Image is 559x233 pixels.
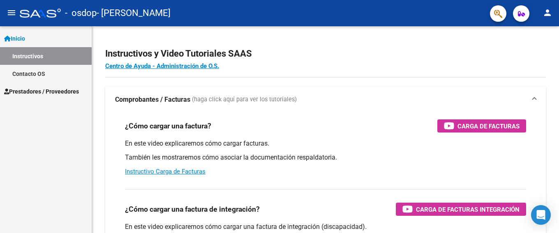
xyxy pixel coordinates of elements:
mat-icon: menu [7,8,16,18]
span: Prestadores / Proveedores [4,87,79,96]
span: - osdop [65,4,97,22]
button: Carga de Facturas Integración [396,203,526,216]
span: Inicio [4,34,25,43]
p: En este video explicaremos cómo cargar facturas. [125,139,526,148]
a: Instructivo Carga de Facturas [125,168,206,175]
h3: ¿Cómo cargar una factura de integración? [125,203,260,215]
span: Carga de Facturas [457,121,520,131]
span: (haga click aquí para ver los tutoriales) [192,95,297,104]
p: En este video explicaremos cómo cargar una factura de integración (discapacidad). [125,222,526,231]
button: Carga de Facturas [437,119,526,132]
h3: ¿Cómo cargar una factura? [125,120,211,132]
div: Open Intercom Messenger [531,205,551,225]
mat-expansion-panel-header: Comprobantes / Facturas (haga click aquí para ver los tutoriales) [105,87,546,113]
p: También les mostraremos cómo asociar la documentación respaldatoria. [125,153,526,162]
strong: Comprobantes / Facturas [115,95,190,104]
mat-icon: person [543,8,552,18]
h2: Instructivos y Video Tutoriales SAAS [105,46,546,62]
a: Centro de Ayuda - Administración de O.S. [105,62,219,70]
span: - [PERSON_NAME] [97,4,171,22]
span: Carga de Facturas Integración [416,204,520,215]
